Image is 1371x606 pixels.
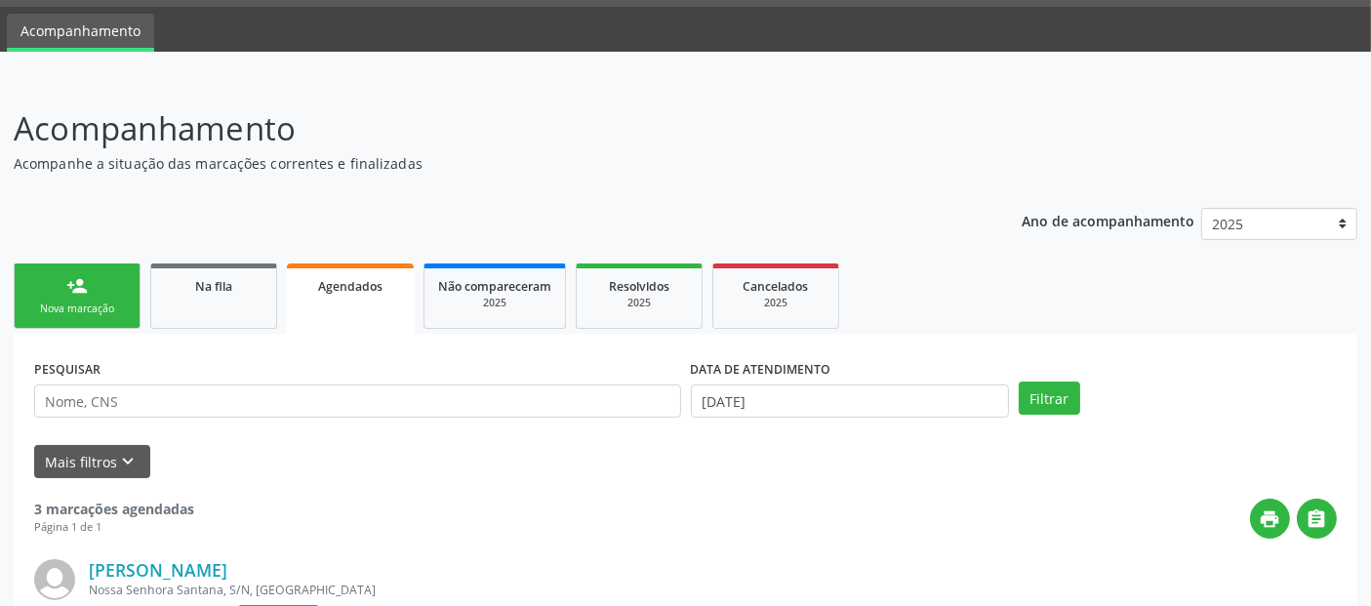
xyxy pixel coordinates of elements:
[34,354,101,384] label: PESQUISAR
[1019,382,1080,415] button: Filtrar
[438,278,551,295] span: Não compareceram
[66,275,88,297] div: person_add
[691,354,831,384] label: DATA DE ATENDIMENTO
[14,153,954,174] p: Acompanhe a situação das marcações correntes e finalizadas
[744,278,809,295] span: Cancelados
[14,104,954,153] p: Acompanhamento
[89,582,1044,598] div: Nossa Senhora Santana, S/N, [GEOGRAPHIC_DATA]
[691,384,1009,418] input: Selecione um intervalo
[34,519,194,536] div: Página 1 de 1
[1022,208,1194,232] p: Ano de acompanhamento
[28,302,126,316] div: Nova marcação
[727,296,825,310] div: 2025
[1297,499,1337,539] button: 
[1260,508,1281,530] i: print
[34,500,194,518] strong: 3 marcações agendadas
[609,278,669,295] span: Resolvidos
[34,445,150,479] button: Mais filtroskeyboard_arrow_down
[195,278,232,295] span: Na fila
[590,296,688,310] div: 2025
[438,296,551,310] div: 2025
[34,384,681,418] input: Nome, CNS
[1307,508,1328,530] i: 
[1250,499,1290,539] button: print
[7,14,154,52] a: Acompanhamento
[318,278,383,295] span: Agendados
[89,559,227,581] a: [PERSON_NAME]
[118,451,140,472] i: keyboard_arrow_down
